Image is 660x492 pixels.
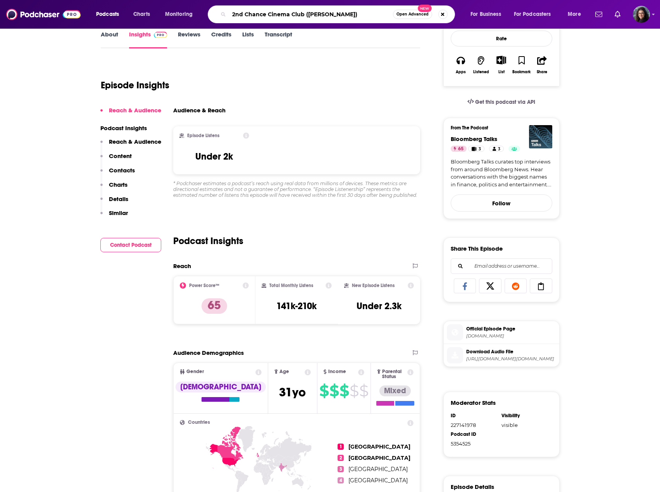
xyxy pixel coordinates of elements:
span: 65 [458,145,464,153]
img: Podchaser - Follow, Share and Rate Podcasts [6,7,81,22]
p: Reach & Audience [109,107,161,114]
h3: Share This Episode [451,245,503,252]
button: Similar [100,209,128,224]
button: Listened [471,51,491,79]
div: [DEMOGRAPHIC_DATA] [176,382,266,392]
span: $ [339,385,349,397]
h2: Episode Listens [187,133,219,138]
h1: Episode Insights [101,79,169,91]
a: Show notifications dropdown [612,8,624,21]
button: Share [532,51,552,79]
span: Get this podcast via API [475,99,535,105]
div: List [498,69,505,74]
span: Parental Status [382,369,406,379]
div: Search podcasts, credits, & more... [215,5,462,23]
span: [GEOGRAPHIC_DATA] [348,454,410,461]
button: Contact Podcast [100,238,161,252]
h2: Total Monthly Listens [269,283,313,288]
span: For Business [470,9,501,20]
img: Bloomberg Talks [529,125,552,148]
h3: Moderator Stats [451,399,496,406]
span: 1 [338,444,344,450]
span: 3 [498,145,500,153]
p: Reach & Audience [109,138,161,145]
span: 2 [338,455,344,461]
span: 31 yo [279,385,306,400]
button: Charts [100,181,128,195]
a: Bloomberg Talks [451,135,497,143]
p: Content [109,152,132,160]
a: Get this podcast via API [461,93,542,112]
span: Gender [186,369,204,374]
a: Download Audio File[URL][DOMAIN_NAME][DOMAIN_NAME] [447,347,556,363]
input: Email address or username... [457,259,546,274]
a: Lists [242,31,254,48]
a: About [101,31,118,48]
span: 3 [338,466,344,472]
span: Download Audio File [466,348,556,355]
span: 4 [338,477,344,483]
span: 3 [479,145,481,153]
p: Contacts [109,167,135,174]
p: 65 [202,298,227,314]
span: $ [329,385,339,397]
div: Share [537,70,547,74]
h3: Audience & Reach [173,107,226,114]
span: Official Episode Page [466,325,556,332]
span: $ [319,385,329,397]
div: Apps [456,70,466,74]
div: Mixed [379,385,411,396]
a: Credits [211,31,231,48]
h3: Under 2k [195,151,233,162]
a: Official Episode Page[DOMAIN_NAME] [447,324,556,341]
span: Open Advanced [396,12,429,16]
button: Details [100,195,128,210]
div: 227141978 [451,422,496,428]
div: ID [451,413,496,419]
button: open menu [509,8,562,21]
h3: 141k-210k [276,300,317,312]
button: Bookmark [512,51,532,79]
span: https://podtrac.com/pts/redirect.mp3/traffic.omny.fm/d/clips/e73c998e-6e60-432f-8610-ae210140c5b1... [466,356,556,362]
span: [GEOGRAPHIC_DATA] [348,466,408,473]
a: Show notifications dropdown [592,8,605,21]
span: New [418,5,432,12]
div: 5354525 [451,440,496,447]
button: open menu [562,8,591,21]
button: Reach & Audience [100,107,161,121]
a: 3 [468,146,484,152]
a: Bloomberg Talks curates top interviews from around Bloomberg News. Hear conversations with the bi... [451,158,552,188]
p: Podcast Insights [100,124,161,132]
div: Rate [451,31,552,46]
span: Podcasts [96,9,119,20]
h2: New Episode Listens [352,283,395,288]
span: More [568,9,581,20]
div: * Podchaser estimates a podcast’s reach using real data from millions of devices. These metrics a... [173,181,420,198]
div: Visibility [501,413,547,419]
button: Reach & Audience [100,138,161,152]
button: open menu [465,8,511,21]
a: Share on Facebook [454,279,476,293]
a: InsightsPodchaser Pro [129,31,167,48]
span: Age [279,369,289,374]
h3: From The Podcast [451,125,546,131]
a: 3 [489,146,504,152]
span: $ [359,385,368,397]
a: Reviews [178,31,200,48]
img: User Profile [633,6,650,23]
span: Income [328,369,346,374]
div: Listened [473,70,489,74]
span: omny.fm [466,333,556,339]
a: Share on X/Twitter [479,279,501,293]
input: Search podcasts, credits, & more... [229,8,393,21]
a: Charts [128,8,155,21]
button: open menu [91,8,129,21]
button: Show profile menu [633,6,650,23]
button: Show More Button [493,56,509,64]
h2: Power Score™ [189,283,219,288]
span: Monitoring [165,9,193,20]
button: Follow [451,194,552,212]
